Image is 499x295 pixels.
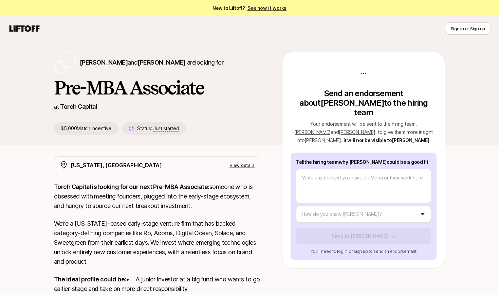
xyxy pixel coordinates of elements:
span: It will not be visible to [PERSON_NAME] . [344,137,430,143]
h1: Pre-MBA Associate [54,77,260,98]
p: someone who is obsessed with meeting founders, plugged into the early-stage ecosystem, and hungry... [54,182,260,211]
span: New to Liftoff? [212,4,287,12]
p: Send an endorsement about [PERSON_NAME] to the hiring team [291,89,437,117]
a: See how it works [247,5,287,11]
span: and [128,59,185,66]
p: You’ll need to log in or sign up to send an endorsement [296,248,431,255]
strong: Torch Capital is looking for our next Pre-MBA Associate: [54,183,209,190]
button: Sign in or Sign up [445,22,491,35]
span: [PERSON_NAME] [339,129,375,135]
p: are looking for [80,58,223,67]
span: and [331,129,375,135]
p: Tell the hiring team why [PERSON_NAME] could be a good fit [296,158,431,166]
span: [PERSON_NAME] [294,129,331,135]
span: Your endorsement will be sent to the hiring team , , to give them more insight into [PERSON_NAME] . [294,121,433,143]
strong: The ideal profile could be: [54,276,126,283]
span: [PERSON_NAME] [137,59,185,66]
p: $5,000 Match Incentive [54,122,118,135]
p: at [54,102,59,111]
a: Torch Capital [60,103,97,110]
p: Status: [137,124,179,133]
span: [PERSON_NAME] [80,59,128,66]
p: [US_STATE], [GEOGRAPHIC_DATA] [71,161,162,170]
span: Just started [153,125,179,132]
p: We’re a [US_STATE]–based early-stage venture firm that has backed category-defining companies lik... [54,219,260,266]
p: View details [229,162,255,169]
